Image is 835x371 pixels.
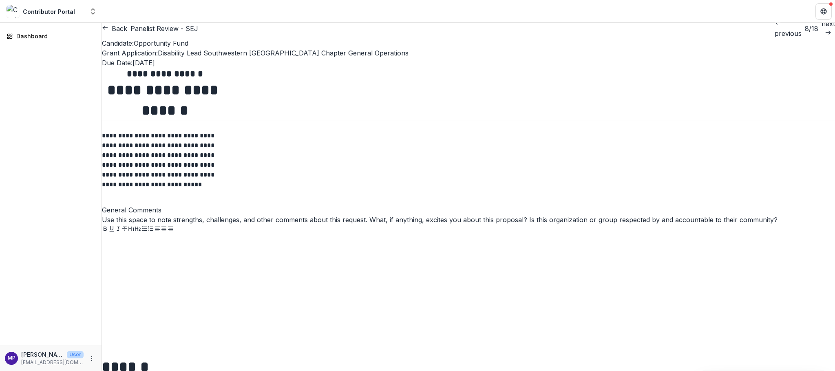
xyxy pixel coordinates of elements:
[102,24,127,33] button: Back
[21,350,64,359] p: [PERSON_NAME]
[135,225,141,234] button: Heading 2
[108,225,115,234] button: Underline
[102,48,835,58] p: : Disability Lead Southwestern [GEOGRAPHIC_DATA] Chapter General Operations
[102,225,108,234] button: Bold
[154,225,161,234] button: Align Left
[805,24,818,33] p: 8 / 18
[21,359,84,366] p: [EMAIL_ADDRESS][DOMAIN_NAME]
[16,32,92,40] div: Dashboard
[102,215,835,225] div: Use this space to note strengths, challenges, and other comments about this request. What, if any...
[3,29,98,43] a: Dashboard
[121,225,128,234] button: Strike
[161,225,167,234] button: Align Center
[815,3,832,20] button: Get Help
[8,356,15,361] div: Marge Petruska
[128,225,135,234] button: Heading 1
[102,205,835,215] p: General Comments
[67,351,84,358] p: User
[775,19,802,38] a: previous
[167,225,174,234] button: Align Right
[130,24,198,33] h2: Panelist Review - SEJ
[87,353,97,363] button: More
[115,225,121,234] button: Italicize
[102,58,835,68] p: : [DATE]
[775,29,802,38] p: previous
[7,5,20,18] img: Contributor Portal
[141,225,148,234] button: Bullet List
[148,225,154,234] button: Ordered List
[87,3,99,20] button: Open entity switcher
[102,39,132,47] span: Candidate
[822,19,835,38] a: next
[102,49,156,57] span: Grant Application
[102,38,835,48] p: : Opportunity Fund
[822,19,835,29] p: next
[23,7,75,16] div: Contributor Portal
[102,59,131,67] span: Due Date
